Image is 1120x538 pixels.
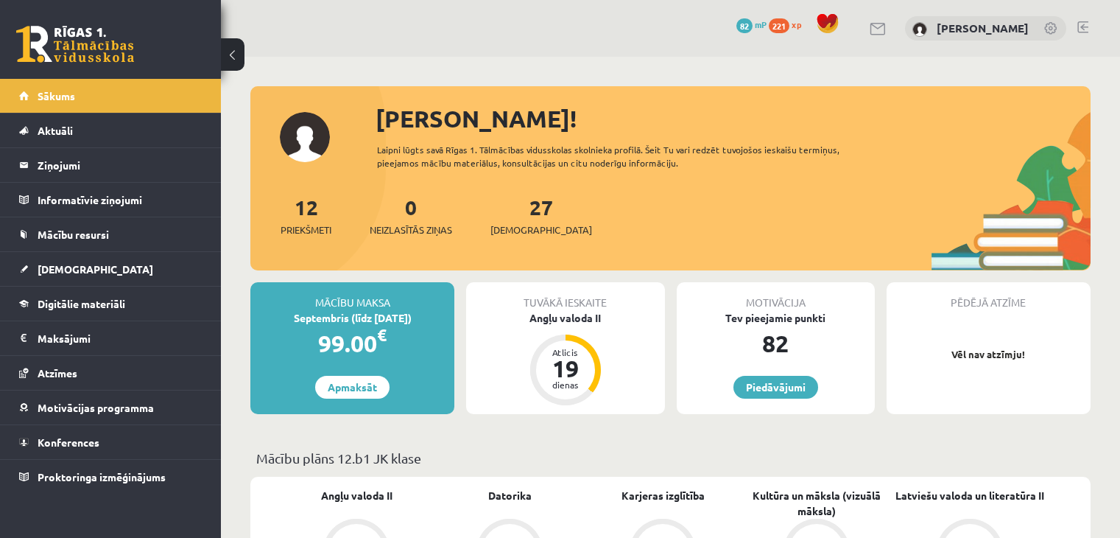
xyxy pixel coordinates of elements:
a: Aktuāli [19,113,202,147]
p: Vēl nav atzīmju! [894,347,1083,362]
a: Informatīvie ziņojumi [19,183,202,217]
div: Mācību maksa [250,282,454,310]
div: Laipni lūgts savā Rīgas 1. Tālmācības vidusskolas skolnieka profilā. Šeit Tu vari redzēt tuvojošo... [377,143,881,170]
span: Aktuāli [38,124,73,137]
span: mP [755,18,767,30]
a: Proktoringa izmēģinājums [19,460,202,494]
div: dienas [543,380,588,389]
div: Septembris (līdz [DATE]) [250,310,454,326]
div: Atlicis [543,348,588,357]
span: 82 [736,18,753,33]
span: [DEMOGRAPHIC_DATA] [38,262,153,276]
a: Apmaksāt [315,376,390,399]
div: 99.00 [250,326,454,361]
div: 82 [677,326,875,361]
a: 0Neizlasītās ziņas [370,194,452,237]
span: Sākums [38,89,75,102]
div: [PERSON_NAME]! [376,101,1091,136]
span: Priekšmeti [281,223,331,237]
span: Motivācijas programma [38,401,154,414]
a: [DEMOGRAPHIC_DATA] [19,252,202,286]
span: 221 [769,18,789,33]
span: Atzīmes [38,366,77,380]
a: Kultūra un māksla (vizuālā māksla) [740,488,893,519]
a: Latviešu valoda un literatūra II [895,488,1044,503]
span: € [377,324,387,346]
a: Digitālie materiāli [19,287,202,321]
a: Maksājumi [19,321,202,355]
span: Digitālie materiāli [38,297,125,310]
legend: Ziņojumi [38,148,202,182]
p: Mācību plāns 12.b1 JK klase [256,448,1085,468]
a: [PERSON_NAME] [937,21,1029,35]
legend: Informatīvie ziņojumi [38,183,202,217]
a: Karjeras izglītība [621,488,705,503]
div: Motivācija [677,282,875,310]
a: 12Priekšmeti [281,194,331,237]
a: Motivācijas programma [19,391,202,425]
div: Tuvākā ieskaite [466,282,664,310]
a: Rīgas 1. Tālmācības vidusskola [16,26,134,63]
span: Proktoringa izmēģinājums [38,470,166,483]
div: Angļu valoda II [466,310,664,326]
a: Angļu valoda II Atlicis 19 dienas [466,310,664,408]
span: Neizlasītās ziņas [370,223,452,237]
a: Mācību resursi [19,217,202,251]
a: Atzīmes [19,356,202,390]
span: Mācību resursi [38,228,109,241]
a: Ziņojumi [19,148,202,182]
div: Tev pieejamie punkti [677,310,875,326]
span: [DEMOGRAPHIC_DATA] [490,223,592,237]
a: Piedāvājumi [733,376,818,399]
a: Datorika [488,488,532,503]
span: Konferences [38,436,99,449]
legend: Maksājumi [38,321,202,355]
div: Pēdējā atzīme [887,282,1091,310]
a: Angļu valoda II [321,488,392,503]
a: Sākums [19,79,202,113]
span: xp [792,18,801,30]
a: Konferences [19,425,202,459]
div: 19 [543,357,588,380]
a: 27[DEMOGRAPHIC_DATA] [490,194,592,237]
a: 221 xp [769,18,809,30]
a: 82 mP [736,18,767,30]
img: Eduards Hermanovskis [912,22,927,37]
